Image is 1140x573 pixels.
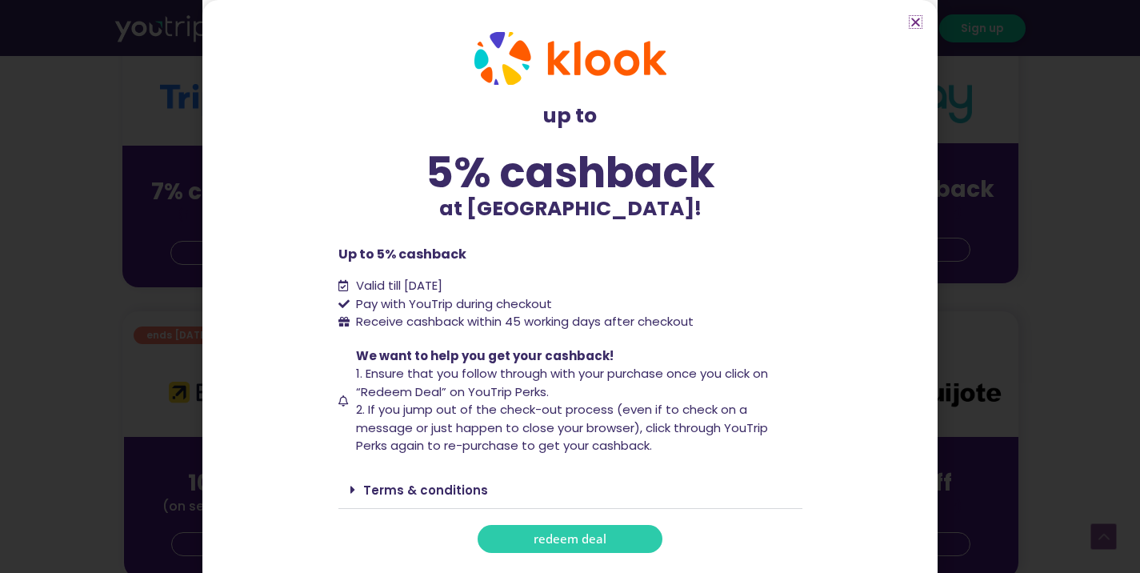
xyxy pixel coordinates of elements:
[352,313,694,331] span: Receive cashback within 45 working days after checkout
[352,277,442,295] span: Valid till [DATE]
[338,471,802,509] div: Terms & conditions
[363,482,488,499] a: Terms & conditions
[338,151,802,194] div: 5% cashback
[910,16,922,28] a: Close
[352,295,552,314] span: Pay with YouTrip during checkout
[534,533,606,545] span: redeem deal
[356,347,614,364] span: We want to help you get your cashback!
[356,365,768,400] span: 1. Ensure that you follow through with your purchase once you click on “Redeem Deal” on YouTrip P...
[478,525,662,553] a: redeem deal
[338,194,802,224] p: at [GEOGRAPHIC_DATA]!
[338,101,802,131] p: up to
[356,401,768,454] span: 2. If you jump out of the check-out process (even if to check on a message or just happen to clos...
[338,245,802,264] p: Up to 5% cashback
